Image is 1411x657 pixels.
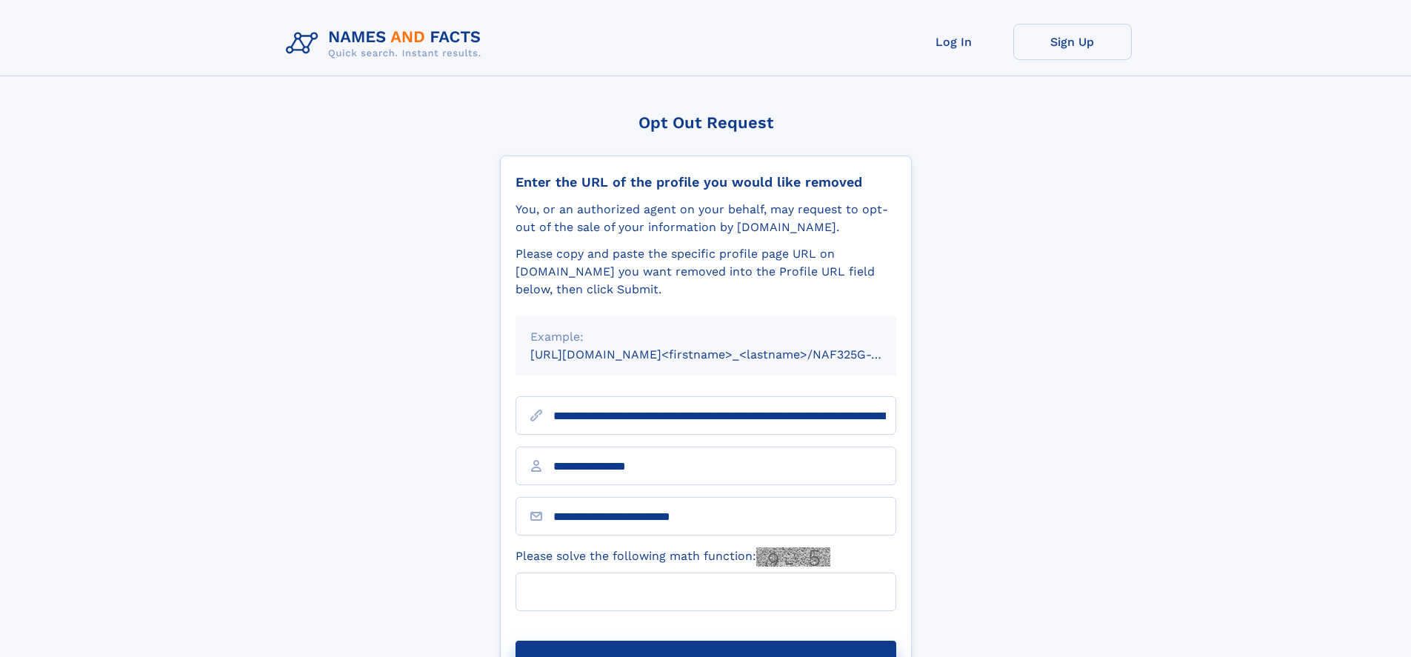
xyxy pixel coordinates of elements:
div: You, or an authorized agent on your behalf, may request to opt-out of the sale of your informatio... [516,201,896,236]
small: [URL][DOMAIN_NAME]<firstname>_<lastname>/NAF325G-xxxxxxxx [530,347,924,361]
div: Please copy and paste the specific profile page URL on [DOMAIN_NAME] you want removed into the Pr... [516,245,896,299]
div: Example: [530,328,881,346]
a: Log In [895,24,1013,60]
img: Logo Names and Facts [280,24,493,64]
div: Opt Out Request [500,113,912,132]
a: Sign Up [1013,24,1132,60]
label: Please solve the following math function: [516,547,830,567]
div: Enter the URL of the profile you would like removed [516,174,896,190]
